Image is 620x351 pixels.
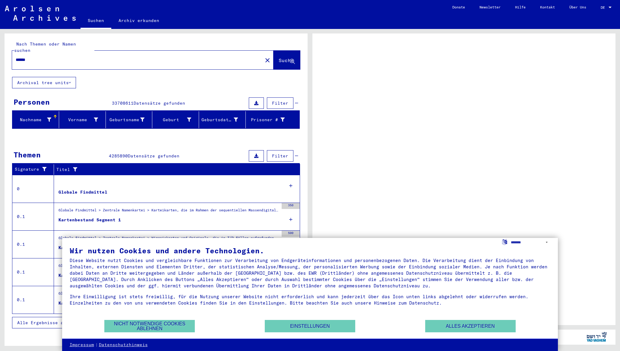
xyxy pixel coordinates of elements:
span: Filter [272,153,288,159]
div: Themen [14,149,41,160]
div: Kartenbestand Segment 1 [59,217,121,223]
div: Wir nutzen Cookies und andere Technologien. [70,247,551,254]
span: Datensätze gefunden [128,153,179,159]
img: Arolsen_neg.svg [5,6,76,21]
div: Geburtsdatum [201,117,238,123]
div: Globale Findmittel > Zentrale Namenkartei > phonetisch sortierte Hinweiskarten, die für die Digit... [59,291,279,299]
a: Impressum [70,342,94,348]
div: Nachname [15,117,51,123]
button: Archival tree units [12,77,76,88]
mat-header-cell: Geburtsdatum [199,111,246,128]
div: Globale Findmittel > Zentrale Namenkartei > Karteikarten, die im Rahmen der sequentiellen Massend... [59,207,279,216]
div: Personen [14,96,50,107]
div: Geburtsname [108,115,152,125]
div: Globale Findmittel > Zentrale Namenkartei > Hinweiskarten und Originale, die in T/D-Fällen aufgef... [59,235,279,244]
div: 500 [282,231,300,237]
div: Vorname [62,117,98,123]
button: Alle Ergebnisse anzeigen [12,317,91,328]
mat-header-cell: Prisoner # [246,111,299,128]
td: 0.1 [12,203,54,230]
button: Nicht notwendige Cookies ablehnen [104,320,195,332]
button: Filter [267,97,293,109]
div: Titel [56,165,294,174]
span: DE [601,5,607,10]
td: 0.1 [12,230,54,258]
div: Titel [56,166,288,173]
button: Filter [267,150,293,162]
div: Signature [15,165,55,174]
a: Suchen [81,13,111,29]
mat-header-cell: Geburtsname [106,111,153,128]
td: 0 [12,175,54,203]
div: Kartenbestand Segment 1 [59,245,121,251]
mat-icon: close [264,57,271,64]
div: 350 [282,203,300,209]
div: Globale Findmittel > Zentrale Namenkartei > Karten, die während oder unmittelbar vor der sequenti... [59,263,279,271]
span: 33708611 [112,100,134,106]
div: Kartenbestand Segment 1 [59,272,121,279]
button: Clear [261,54,274,66]
img: yv_logo.png [585,329,608,344]
span: Suche [279,57,294,63]
div: Prisoner # [248,117,285,123]
select: Sprache auswählen [511,238,550,247]
td: 0.1 [12,258,54,286]
button: Suche [274,51,300,69]
span: Filter [272,100,288,106]
mat-header-cell: Nachname [12,111,59,128]
div: Signature [15,166,49,172]
span: Alle Ergebnisse anzeigen [17,320,82,325]
div: Geburt‏ [155,115,199,125]
a: Archiv erkunden [111,13,166,28]
div: Nachname [15,115,59,125]
div: Ihre Einwilligung ist stets freiwillig, für die Nutzung unserer Website nicht erforderlich und ka... [70,293,551,306]
div: Kartenbestand Segment 1 [59,300,121,306]
div: Geburtsdatum [201,115,245,125]
a: Datenschutzhinweis [99,342,148,348]
div: Prisoner # [248,115,292,125]
button: Alles akzeptieren [425,320,516,332]
div: Vorname [62,115,106,125]
mat-header-cell: Geburt‏ [152,111,199,128]
div: Geburt‏ [155,117,191,123]
td: 0.1 [12,286,54,314]
span: 4285890 [109,153,128,159]
button: Einstellungen [265,320,355,332]
label: Sprache auswählen [501,239,508,245]
div: Globale Findmittel [59,189,107,195]
div: Diese Website nutzt Cookies und vergleichbare Funktionen zur Verarbeitung von Endgeräteinformatio... [70,257,551,289]
mat-header-cell: Vorname [59,111,106,128]
div: Geburtsname [108,117,145,123]
mat-label: Nach Themen oder Namen suchen [14,41,76,53]
span: Datensätze gefunden [134,100,185,106]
